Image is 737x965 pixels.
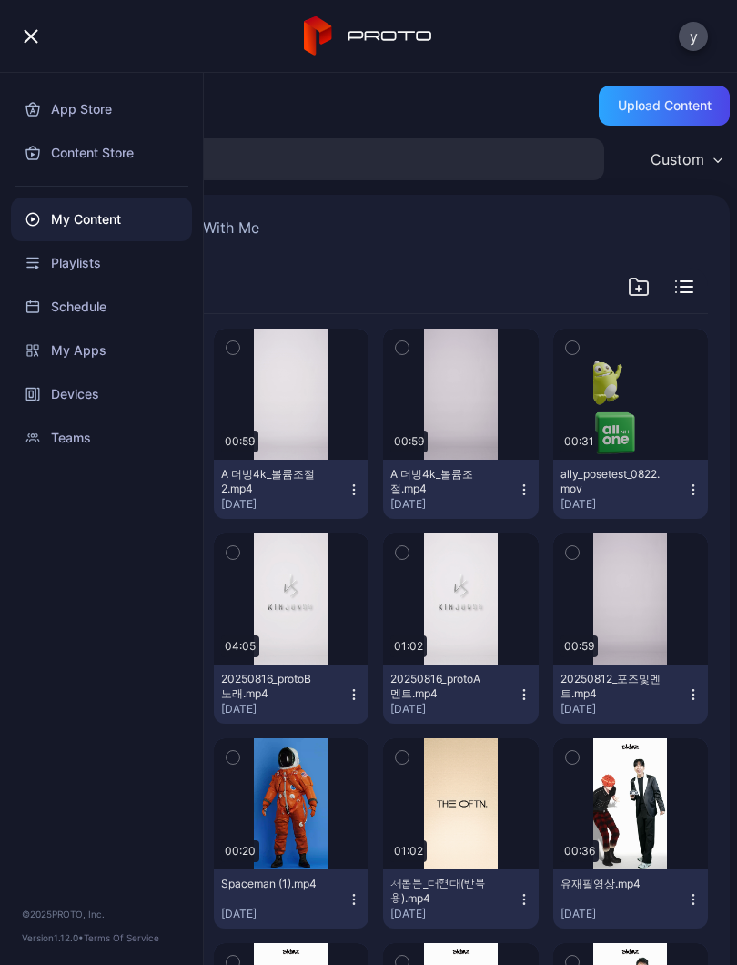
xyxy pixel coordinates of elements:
[383,460,539,519] button: A 더빙4k_볼륨조절.mp4[DATE]
[11,198,192,241] a: My Content
[11,87,192,131] a: App Store
[383,665,539,724] button: 20250816_protoA멘트.mp4[DATE]
[11,329,192,372] a: My Apps
[221,702,348,716] div: [DATE]
[11,241,192,285] a: Playlists
[560,877,661,891] div: 유재필영상.mp4
[11,131,192,175] a: Content Store
[560,702,687,716] div: [DATE]
[390,497,517,512] div: [DATE]
[390,907,517,921] div: [DATE]
[651,150,704,168] div: Custom
[553,869,709,929] button: 유재필영상.mp4[DATE]
[11,372,192,416] a: Devices
[618,98,712,113] div: Upload Content
[146,217,263,246] button: Shared With Me
[221,672,321,701] div: 20250816_protoB노래.mp4
[383,869,539,929] button: 세롭튼_더현대(반복용).mp4[DATE]
[390,702,517,716] div: [DATE]
[22,932,84,943] span: Version 1.12.0 •
[11,416,192,460] a: Teams
[11,285,192,329] a: Schedule
[22,907,181,921] div: © 2025 PROTO, Inc.
[84,932,159,943] a: Terms Of Service
[641,138,730,180] button: Custom
[560,467,661,496] div: ally_posetest_0822.mov
[553,665,709,724] button: 20250812_포즈및멘트.mp4[DATE]
[214,665,369,724] button: 20250816_protoB노래.mp4[DATE]
[679,22,708,51] button: y
[390,672,490,701] div: 20250816_protoA멘트.mp4
[221,907,348,921] div: [DATE]
[221,877,321,891] div: Spaceman (1).mp4
[553,460,709,519] button: ally_posetest_0822.mov[DATE]
[390,877,490,906] div: 세롭튼_더현대(반복용).mp4
[390,467,490,496] div: A 더빙4k_볼륨조절.mp4
[560,672,661,701] div: 20250812_포즈및멘트.mp4
[214,869,369,929] button: Spaceman (1).mp4[DATE]
[221,467,321,496] div: A 더빙4k_볼륨조절2.mp4
[560,907,687,921] div: [DATE]
[214,460,369,519] button: A 더빙4k_볼륨조절2.mp4[DATE]
[560,497,687,512] div: [DATE]
[221,497,348,512] div: [DATE]
[599,86,730,126] button: Upload Content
